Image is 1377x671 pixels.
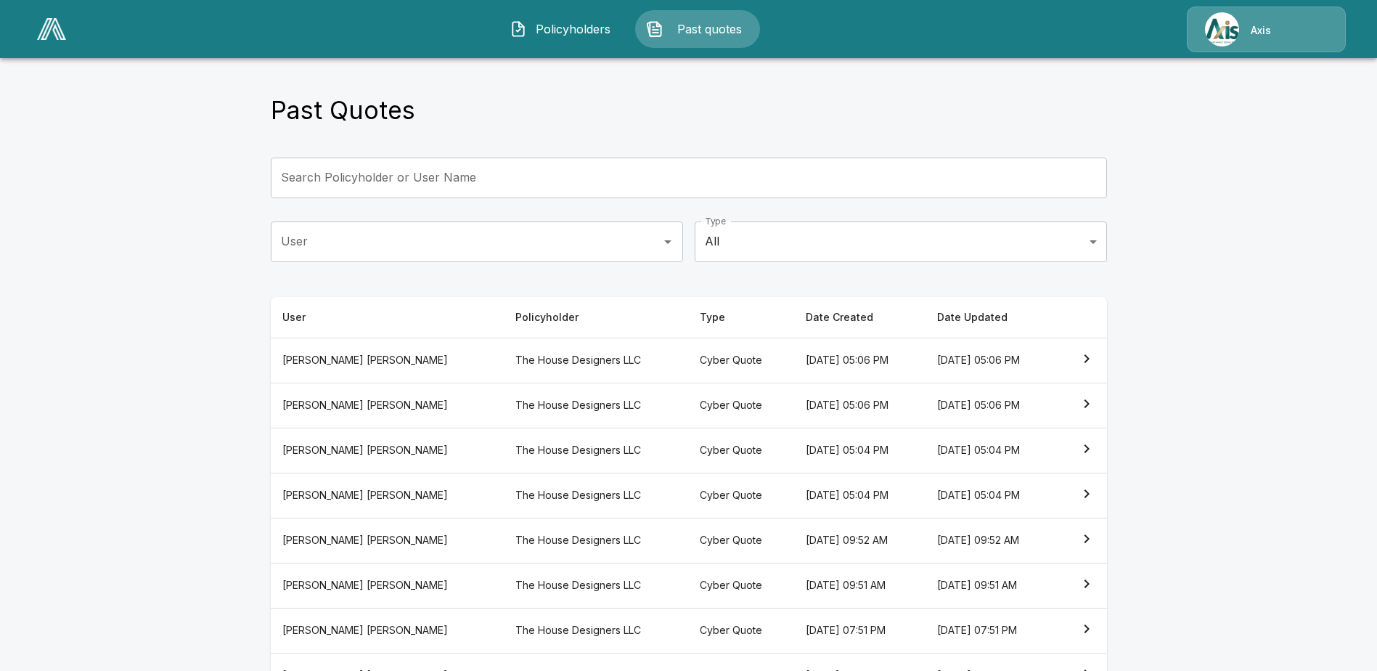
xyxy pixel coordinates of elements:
[669,20,749,38] span: Past quotes
[794,473,926,518] th: [DATE] 05:04 PM
[504,563,688,608] th: The House Designers LLC
[705,215,726,227] label: Type
[926,518,1057,563] th: [DATE] 09:52 AM
[271,95,415,126] h4: Past Quotes
[926,563,1057,608] th: [DATE] 09:51 AM
[794,383,926,428] th: [DATE] 05:06 PM
[926,608,1057,653] th: [DATE] 07:51 PM
[926,383,1057,428] th: [DATE] 05:06 PM
[794,338,926,383] th: [DATE] 05:06 PM
[271,608,504,653] th: [PERSON_NAME] [PERSON_NAME]
[271,563,504,608] th: [PERSON_NAME] [PERSON_NAME]
[271,383,504,428] th: [PERSON_NAME] [PERSON_NAME]
[646,20,663,38] img: Past quotes Icon
[688,428,794,473] th: Cyber Quote
[504,473,688,518] th: The House Designers LLC
[37,18,66,40] img: AA Logo
[271,338,504,383] th: [PERSON_NAME] [PERSON_NAME]
[504,608,688,653] th: The House Designers LLC
[794,563,926,608] th: [DATE] 09:51 AM
[926,473,1057,518] th: [DATE] 05:04 PM
[926,297,1057,338] th: Date Updated
[271,297,504,338] th: User
[504,383,688,428] th: The House Designers LLC
[926,338,1057,383] th: [DATE] 05:06 PM
[794,518,926,563] th: [DATE] 09:52 AM
[658,232,678,252] button: Open
[271,428,504,473] th: [PERSON_NAME] [PERSON_NAME]
[688,563,794,608] th: Cyber Quote
[635,10,760,48] button: Past quotes IconPast quotes
[688,338,794,383] th: Cyber Quote
[271,518,504,563] th: [PERSON_NAME] [PERSON_NAME]
[688,473,794,518] th: Cyber Quote
[504,338,688,383] th: The House Designers LLC
[794,428,926,473] th: [DATE] 05:04 PM
[794,608,926,653] th: [DATE] 07:51 PM
[533,20,613,38] span: Policyholders
[504,428,688,473] th: The House Designers LLC
[271,473,504,518] th: [PERSON_NAME] [PERSON_NAME]
[688,518,794,563] th: Cyber Quote
[688,297,794,338] th: Type
[510,20,527,38] img: Policyholders Icon
[504,297,688,338] th: Policyholder
[794,297,926,338] th: Date Created
[688,608,794,653] th: Cyber Quote
[688,383,794,428] th: Cyber Quote
[504,518,688,563] th: The House Designers LLC
[695,221,1107,262] div: All
[926,428,1057,473] th: [DATE] 05:04 PM
[499,10,624,48] button: Policyholders IconPolicyholders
